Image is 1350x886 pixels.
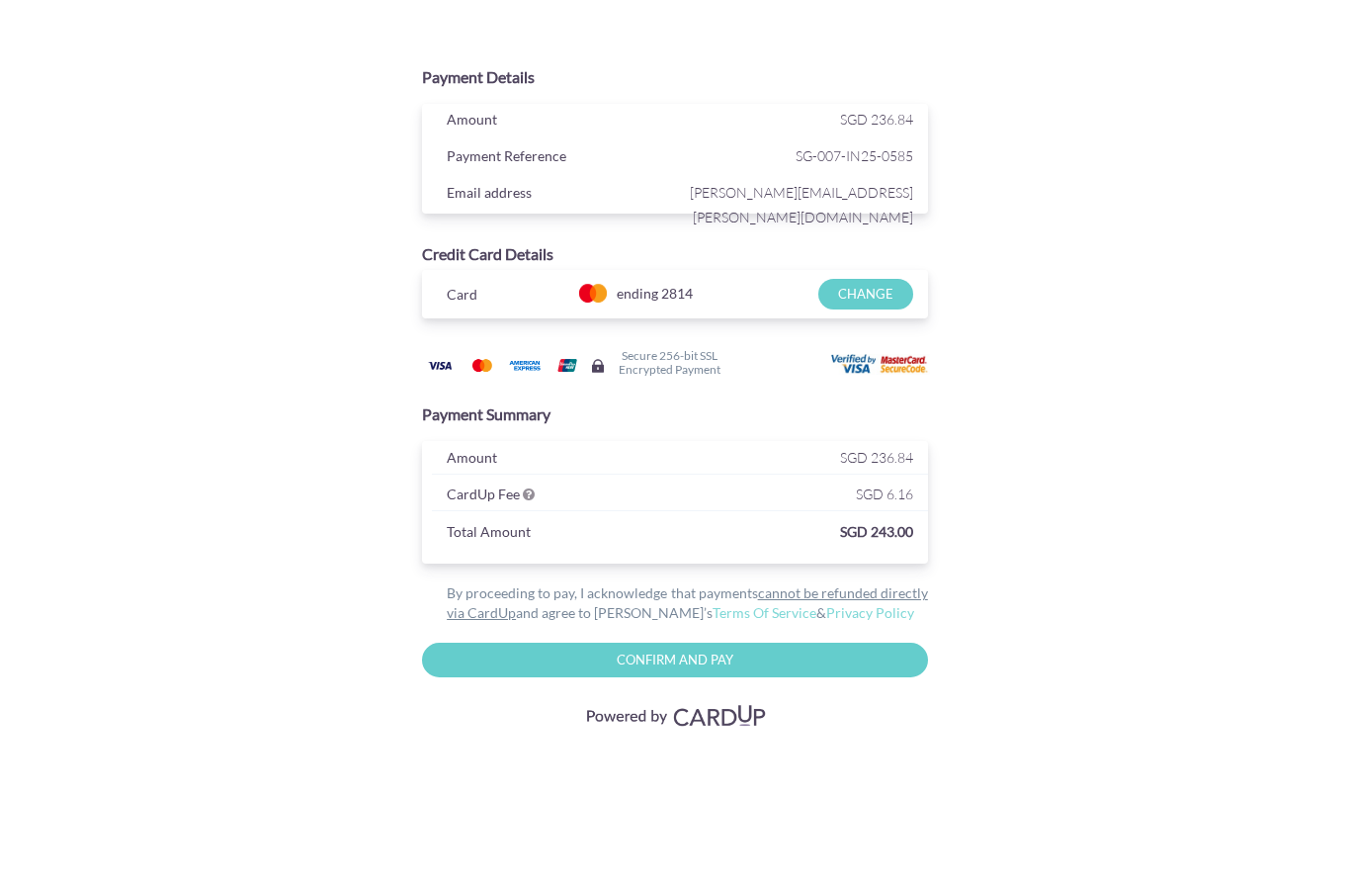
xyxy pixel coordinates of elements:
h6: Secure 256-bit SSL Encrypted Payment [619,349,720,375]
div: SGD 6.16 [680,482,928,511]
div: Payment Summary [422,403,928,426]
span: SG-007-IN25-0585 [680,143,913,168]
span: SGD 236.84 [840,111,913,128]
u: cannot be refunded directly via CardUp [447,584,928,621]
img: Visa [420,353,460,378]
div: Email address [432,180,680,210]
img: American Express [505,353,545,378]
div: Total Amount [432,519,597,549]
img: Visa, Mastercard [576,697,774,734]
div: Card [432,282,555,311]
div: By proceeding to pay, I acknowledge that payments and agree to [PERSON_NAME]’s & [422,583,928,623]
input: CHANGE [818,279,912,310]
span: ending [617,279,658,309]
input: Confirm and Pay [422,643,928,677]
div: Amount [432,107,680,136]
img: Secure lock [590,358,606,374]
a: Terms Of Service [713,604,816,621]
div: SGD 243.00 [597,519,927,549]
span: SGD 236.84 [840,449,913,466]
div: Payment Details [422,66,928,89]
img: User card [831,354,930,376]
div: Payment Reference [432,143,680,173]
span: [PERSON_NAME][EMAIL_ADDRESS][PERSON_NAME][DOMAIN_NAME] [680,180,913,229]
img: Mastercard [463,353,502,378]
span: 2814 [661,285,693,302]
a: Privacy Policy [826,604,914,621]
div: Credit Card Details [422,243,928,266]
div: CardUp Fee [432,482,680,511]
div: Amount [432,445,680,475]
img: Union Pay [548,353,587,378]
